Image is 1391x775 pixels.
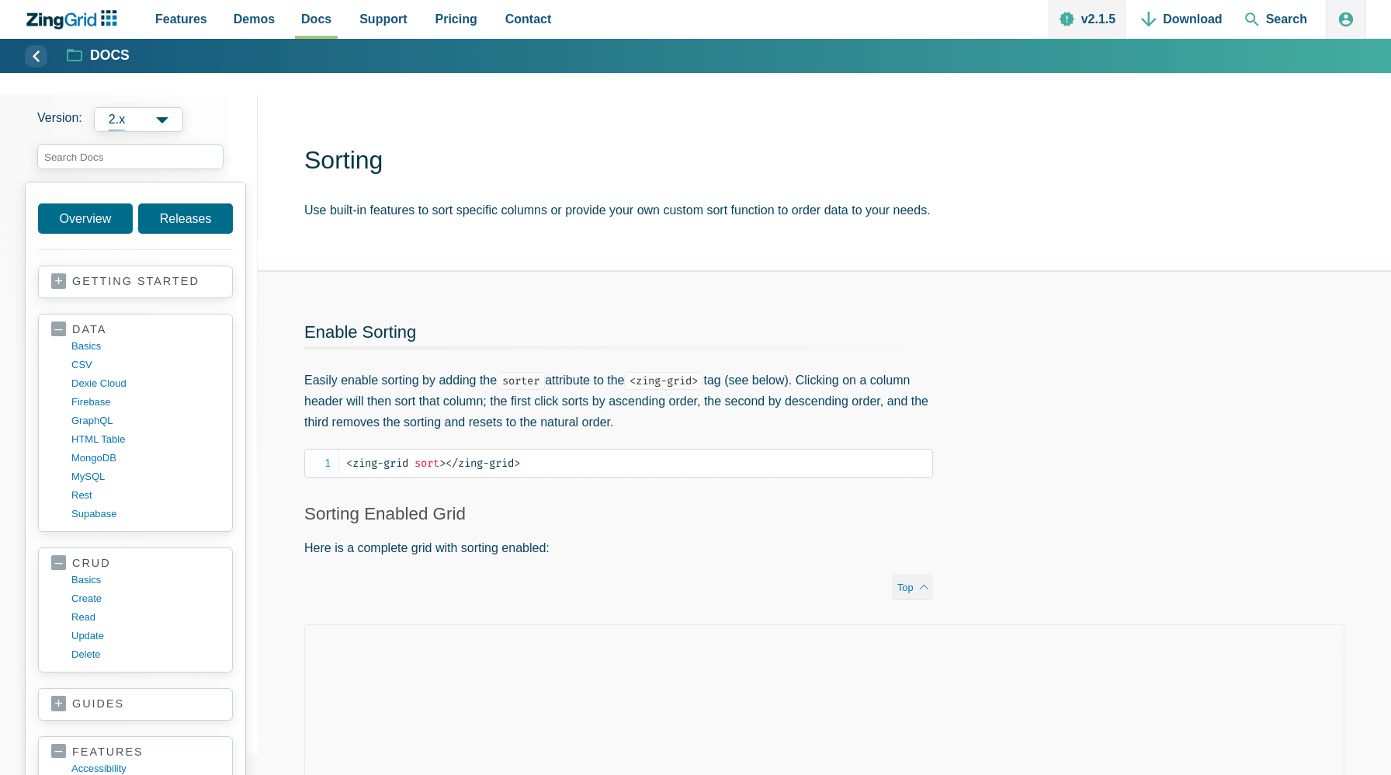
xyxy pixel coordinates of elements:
span: zing-grid [446,457,514,470]
label: Versions [37,107,245,132]
a: getting started [51,274,220,290]
input: search input [37,144,224,169]
a: guides [51,697,220,712]
a: Docs [68,47,130,65]
span: Support [359,9,407,30]
a: create [71,589,220,608]
p: Here is a complete grid with sorting enabled: [304,537,933,558]
a: GraphQL [71,412,220,430]
a: ZingChart Logo. Click to return to the homepage [25,10,125,30]
a: dexie cloud [71,374,220,393]
a: update [71,627,220,645]
a: basics [71,571,220,589]
span: Pricing [435,9,477,30]
p: Easily enable sorting by adding the attribute to the tag (see below). Clicking on a column header... [304,370,933,433]
a: supabase [71,505,220,523]
a: Enable Sorting [304,322,416,342]
span: Features [155,9,207,30]
a: Releases [138,203,233,234]
a: delete [71,645,220,664]
span: sort [415,457,439,470]
a: data [51,322,220,337]
span: Demos [234,9,275,30]
a: basics [71,337,220,356]
a: MongoDB [71,449,220,467]
a: rest [71,486,220,505]
span: zing-grid [346,457,408,470]
a: MySQL [71,467,220,486]
span: Version: [37,107,82,132]
span: </ [446,457,458,470]
span: Docs [301,9,331,30]
code: sorter [497,372,545,390]
span: > [439,457,446,470]
p: Use built-in features to sort specific columns or provide your own custom sort function to order ... [304,200,1366,221]
a: features [51,745,220,759]
a: CSV [71,356,220,374]
a: read [71,608,220,627]
code: <zing-grid> [624,372,703,390]
h1: Sorting [304,144,1366,179]
span: Contact [505,9,552,30]
a: Overview [38,203,133,234]
a: HTML table [71,430,220,449]
a: crud [51,556,220,571]
span: < [346,457,352,470]
a: Sorting Enabled Grid [304,504,466,523]
span: > [514,457,520,470]
a: firebase [71,393,220,412]
strong: Docs [90,49,130,63]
